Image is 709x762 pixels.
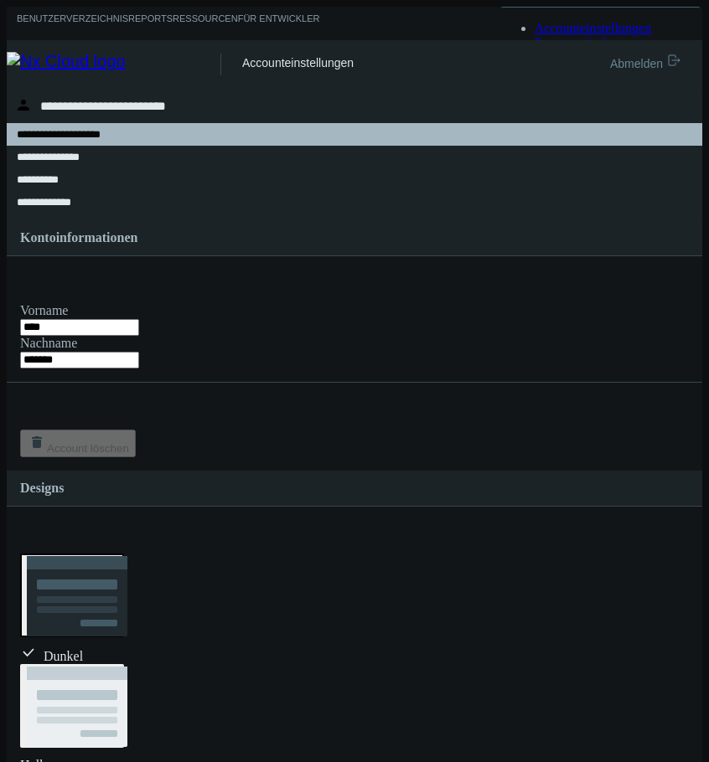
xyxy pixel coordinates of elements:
[610,57,668,70] span: Abmelden
[20,336,77,350] label: Nachname
[20,430,136,457] button: Account löschen
[44,649,83,663] span: Dunkel
[242,56,354,85] div: Accounteinstellungen
[20,303,68,317] label: Vorname
[173,13,238,34] a: Ressourcen
[20,481,689,496] h4: Designs
[535,21,652,35] a: Accounteinstellungen
[238,13,320,34] a: Für Entwickler
[20,230,689,245] h4: Kontoinformationen
[17,13,128,34] a: Benutzerverzeichnis
[7,52,220,77] img: Nx Cloud logo
[535,36,623,50] a: Passwort ändern
[128,13,173,34] a: Reports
